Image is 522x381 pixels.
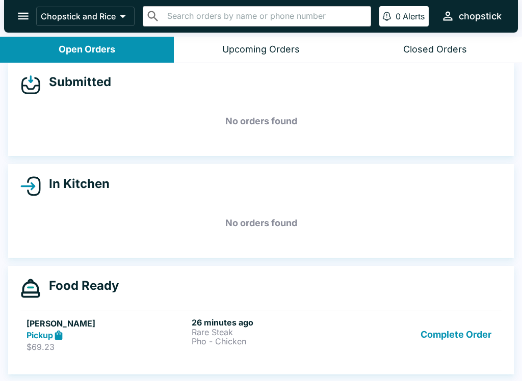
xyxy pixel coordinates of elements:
p: 0 [396,11,401,21]
h4: Food Ready [41,278,119,293]
button: open drawer [10,3,36,29]
div: Closed Orders [403,44,467,56]
button: Chopstick and Rice [36,7,135,26]
strong: Pickup [27,330,53,340]
h4: Submitted [41,74,111,90]
h6: 26 minutes ago [192,317,353,328]
div: Upcoming Orders [222,44,300,56]
p: $69.23 [27,342,188,352]
div: Open Orders [59,44,115,56]
p: Pho - Chicken [192,337,353,346]
input: Search orders by name or phone number [164,9,367,23]
div: chopstick [459,10,502,22]
h5: No orders found [20,205,502,241]
p: Chopstick and Rice [41,11,116,21]
p: Alerts [403,11,425,21]
h5: No orders found [20,103,502,140]
button: Complete Order [416,317,495,352]
a: [PERSON_NAME]Pickup$69.2326 minutes agoRare SteakPho - ChickenComplete Order [20,311,502,359]
h4: In Kitchen [41,176,110,192]
p: Rare Steak [192,328,353,337]
h5: [PERSON_NAME] [27,317,188,330]
button: chopstick [437,5,506,27]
